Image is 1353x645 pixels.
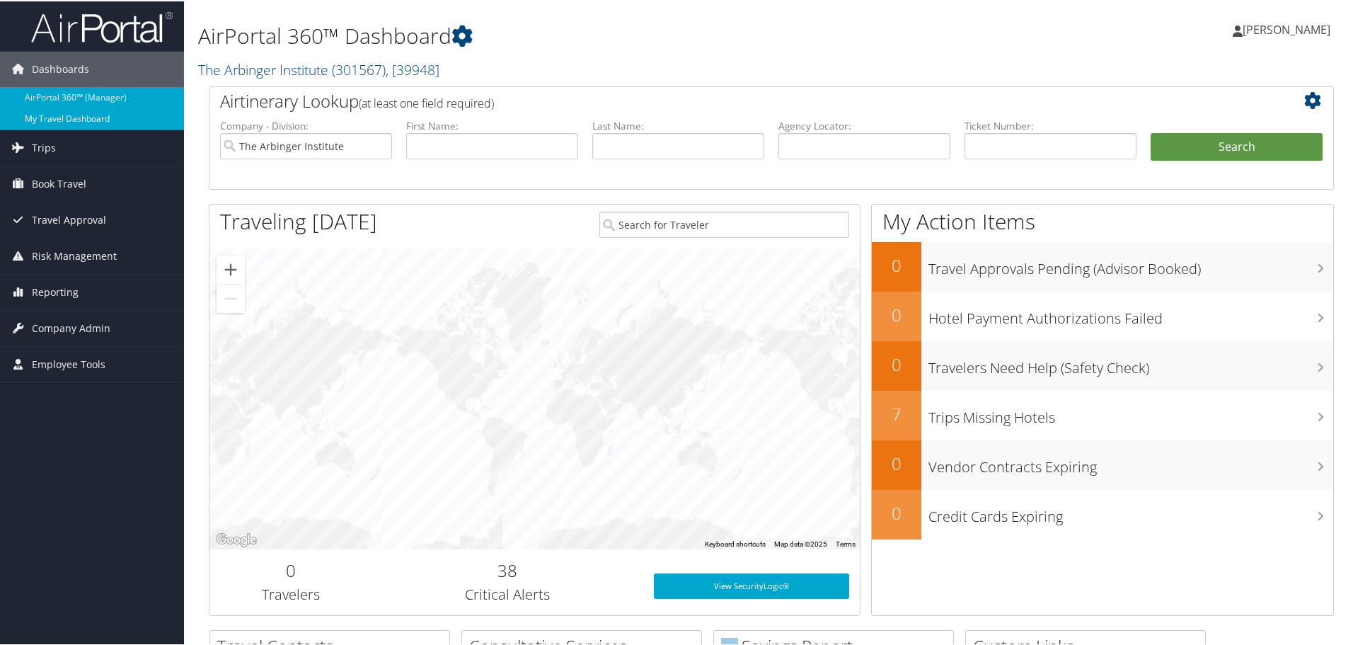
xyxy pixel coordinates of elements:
a: 0Travel Approvals Pending (Advisor Booked) [872,241,1333,290]
img: Google [213,530,260,548]
h2: 0 [872,500,921,524]
a: Terms (opens in new tab) [836,539,856,547]
h3: Vendor Contracts Expiring [928,449,1333,476]
h2: 0 [220,557,362,581]
span: (at least one field required) [359,94,494,110]
span: Company Admin [32,309,110,345]
button: Zoom in [217,254,245,282]
label: Company - Division: [220,118,392,132]
a: 0Credit Cards Expiring [872,489,1333,538]
label: Agency Locator: [778,118,950,132]
h3: Travel Approvals Pending (Advisor Booked) [928,251,1333,278]
button: Search [1151,132,1323,160]
label: Ticket Number: [965,118,1136,132]
span: ( 301567 ) [332,59,386,78]
button: Zoom out [217,283,245,312]
h3: Travelers [220,583,362,603]
a: 0Vendor Contracts Expiring [872,439,1333,489]
button: Keyboard shortcuts [705,538,766,548]
h3: Hotel Payment Authorizations Failed [928,300,1333,327]
a: 0Hotel Payment Authorizations Failed [872,290,1333,340]
h3: Trips Missing Hotels [928,399,1333,426]
img: airportal-logo.png [31,9,173,42]
span: , [ 39948 ] [386,59,439,78]
label: First Name: [406,118,578,132]
h3: Credit Cards Expiring [928,498,1333,525]
span: Travel Approval [32,201,106,236]
span: Dashboards [32,50,89,86]
a: 7Trips Missing Hotels [872,389,1333,439]
h1: AirPortal 360™ Dashboard [198,20,962,50]
a: [PERSON_NAME] [1233,7,1345,50]
input: Search for Traveler [599,210,849,236]
h2: 0 [872,252,921,276]
span: Employee Tools [32,346,105,381]
h1: My Action Items [872,205,1333,235]
span: Reporting [32,273,79,309]
a: View SecurityLogic® [654,572,849,598]
span: Trips [32,129,56,164]
a: The Arbinger Institute [198,59,439,78]
h1: Traveling [DATE] [220,205,377,235]
h2: 7 [872,401,921,425]
span: Risk Management [32,237,117,273]
label: Last Name: [592,118,764,132]
a: Open this area in Google Maps (opens a new window) [213,530,260,548]
span: Book Travel [32,165,86,200]
h3: Travelers Need Help (Safety Check) [928,350,1333,377]
h2: 38 [383,557,633,581]
a: 0Travelers Need Help (Safety Check) [872,340,1333,389]
h3: Critical Alerts [383,583,633,603]
span: Map data ©2025 [774,539,827,547]
h2: 0 [872,450,921,474]
h2: Airtinerary Lookup [220,88,1229,112]
h2: 0 [872,302,921,326]
h2: 0 [872,351,921,375]
span: [PERSON_NAME] [1243,21,1330,36]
